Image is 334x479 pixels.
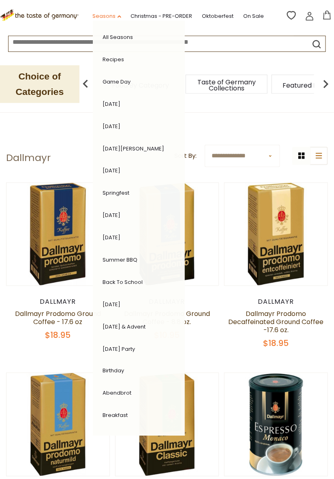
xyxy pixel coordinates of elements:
a: All Seasons [103,33,133,41]
a: Christmas - PRE-ORDER [131,12,193,21]
a: [DATE][PERSON_NAME] [103,145,165,153]
a: Dallmayr Prodomo Ground Coffee - 17.6 oz [15,309,101,326]
a: Back to School [103,278,143,286]
a: [DATE] Party [103,345,135,353]
a: [DATE] [103,122,121,130]
a: Game Day [103,78,131,86]
a: Recipes [103,56,124,63]
a: Springfest [103,189,130,197]
a: [DATE] [103,211,121,219]
a: Taste of Germany Collections [194,79,259,91]
img: next arrow [318,76,334,92]
a: Summer BBQ [103,256,138,264]
a: [DATE] [103,100,121,108]
img: previous arrow [77,76,94,92]
a: Birthday [103,367,124,375]
a: Seasons [93,12,121,21]
a: On Sale [244,12,264,21]
span: $18.95 [263,337,289,349]
img: Dallmayr [6,373,109,476]
a: Abendbrot [103,389,132,397]
a: Dallmayr Prodomo Decaffeinated Ground Coffee -17.6 oz. [229,309,324,335]
a: [DATE] [103,301,121,308]
div: Dallmayr [224,298,328,306]
img: Dallmayr [225,373,328,476]
a: [DATE] & Advent [103,323,146,331]
a: [DATE] [103,234,121,241]
a: Oktoberfest [202,12,234,21]
img: Dallmayr [6,183,109,286]
h1: Dallmayr [6,152,51,164]
label: Sort By: [174,151,197,161]
img: Dallmayr [225,183,328,286]
div: Dallmayr [6,298,110,306]
span: $18.95 [45,329,71,341]
a: Breakfast [103,412,128,419]
a: [DATE] [103,167,121,174]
